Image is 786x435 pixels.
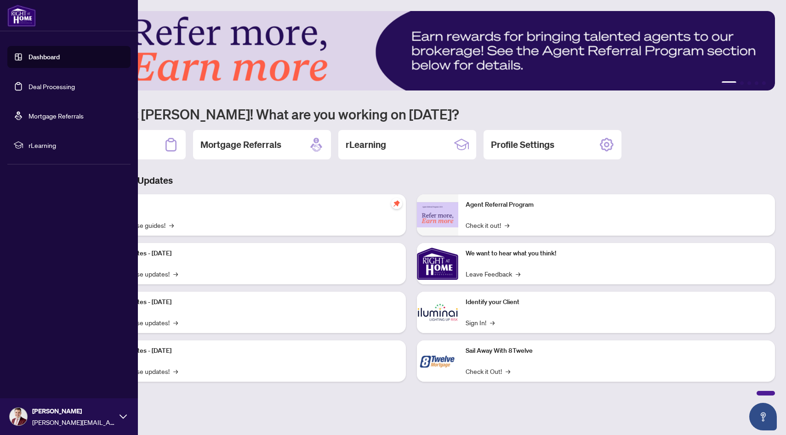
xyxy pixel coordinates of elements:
button: 3 [747,81,751,85]
span: rLearning [28,140,124,150]
p: We want to hear what you think! [466,249,768,259]
span: → [169,220,174,230]
h2: Mortgage Referrals [200,138,281,151]
span: → [490,317,495,328]
p: Agent Referral Program [466,200,768,210]
img: Identify your Client [417,292,458,333]
img: logo [7,5,36,27]
span: → [506,366,510,376]
a: Dashboard [28,53,60,61]
h2: rLearning [346,138,386,151]
button: 2 [740,81,744,85]
a: Leave Feedback→ [466,269,520,279]
button: 5 [762,81,766,85]
span: → [173,317,178,328]
p: Platform Updates - [DATE] [97,346,399,356]
h2: Profile Settings [491,138,554,151]
p: Self-Help [97,200,399,210]
h1: Welcome back [PERSON_NAME]! What are you working on [DATE]? [48,105,775,123]
p: Platform Updates - [DATE] [97,297,399,307]
p: Platform Updates - [DATE] [97,249,399,259]
button: 4 [755,81,758,85]
p: Sail Away With 8Twelve [466,346,768,356]
span: → [505,220,509,230]
a: Mortgage Referrals [28,112,84,120]
img: Slide 0 [48,11,775,90]
span: → [173,269,178,279]
p: Identify your Client [466,297,768,307]
span: → [173,366,178,376]
button: Open asap [749,403,777,430]
img: Profile Icon [10,408,27,425]
a: Sign In!→ [466,317,495,328]
span: → [516,269,520,279]
img: Sail Away With 8Twelve [417,340,458,382]
span: pushpin [391,198,402,209]
a: Check it Out!→ [466,366,510,376]
img: Agent Referral Program [417,202,458,227]
a: Deal Processing [28,82,75,90]
span: [PERSON_NAME][EMAIL_ADDRESS][DOMAIN_NAME] [32,417,115,427]
button: 1 [722,81,736,85]
h3: Brokerage & Industry Updates [48,174,775,187]
img: We want to hear what you think! [417,243,458,284]
span: [PERSON_NAME] [32,406,115,416]
a: Check it out!→ [466,220,509,230]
